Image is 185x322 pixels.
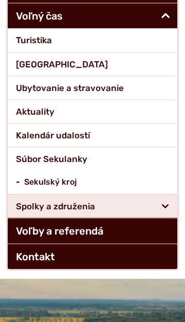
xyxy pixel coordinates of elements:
[16,124,169,147] span: Kalendár udalostí
[8,3,177,28] a: Voľný čas
[16,101,169,123] span: Aktuality
[16,148,169,170] span: Súbor Sekulanky
[16,219,152,243] span: Voľby a referendá
[16,53,169,76] span: [GEOGRAPHIC_DATA]
[16,29,169,51] span: Turistika
[8,99,177,123] a: Aktuality
[8,218,177,243] a: Voľby a referendá
[16,195,169,218] span: Spolky a združenia
[8,147,177,170] a: Súbor Sekulanky
[8,52,177,76] a: [GEOGRAPHIC_DATA]
[154,4,177,28] button: Otvoriť podmenu pre
[8,76,177,99] a: Ubytovanie a stravovanie
[8,28,177,52] a: Turistika
[8,123,177,147] a: Kalendár udalostí
[8,243,177,269] a: Kontakt
[8,170,177,194] a: Sekulský kroj
[24,171,169,193] span: Sekulský kroj
[16,244,152,269] span: Kontakt
[8,194,177,218] a: Spolky a združenia
[154,195,177,218] button: Otvoriť podmenu pre
[16,77,169,99] span: Ubytovanie a stravovanie
[16,4,152,28] span: Voľný čas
